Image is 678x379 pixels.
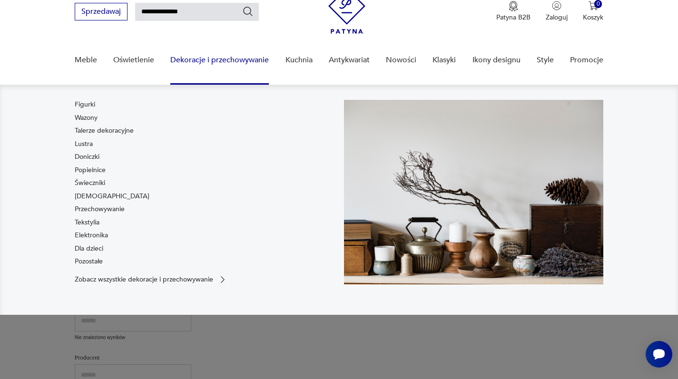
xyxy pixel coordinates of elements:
[75,178,105,188] a: Świeczniki
[546,13,568,22] p: Zaloguj
[113,42,154,78] a: Oświetlenie
[285,42,313,78] a: Kuchnia
[75,204,125,214] a: Przechowywanie
[472,42,521,78] a: Ikony designu
[329,42,370,78] a: Antykwariat
[496,1,531,22] button: Patyna B2B
[496,1,531,22] a: Ikona medaluPatyna B2B
[583,1,603,22] button: 0Koszyk
[170,42,269,78] a: Dekoracje i przechowywanie
[552,1,561,10] img: Ikonka użytkownika
[583,13,603,22] p: Koszyk
[75,3,128,20] button: Sprzedawaj
[386,42,416,78] a: Nowości
[75,42,97,78] a: Meble
[509,1,518,11] img: Ikona medalu
[75,257,103,266] a: Pozostałe
[570,42,603,78] a: Promocje
[75,165,106,175] a: Popielnice
[75,126,134,136] a: Talerze dekoracyjne
[75,218,99,227] a: Tekstylia
[75,100,95,109] a: Figurki
[75,275,227,284] a: Zobacz wszystkie dekoracje i przechowywanie
[646,341,672,368] iframe: Smartsupp widget button
[242,6,254,17] button: Szukaj
[75,192,149,201] a: [DEMOGRAPHIC_DATA]
[496,13,531,22] p: Patyna B2B
[75,152,99,162] a: Doniczki
[344,100,604,284] img: cfa44e985ea346226f89ee8969f25989.jpg
[75,9,128,16] a: Sprzedawaj
[589,1,598,10] img: Ikona koszyka
[75,113,98,123] a: Wazony
[537,42,554,78] a: Style
[75,139,93,149] a: Lustra
[75,231,108,240] a: Elektronika
[432,42,456,78] a: Klasyki
[546,1,568,22] button: Zaloguj
[75,276,213,282] p: Zobacz wszystkie dekoracje i przechowywanie
[75,244,103,253] a: Dla dzieci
